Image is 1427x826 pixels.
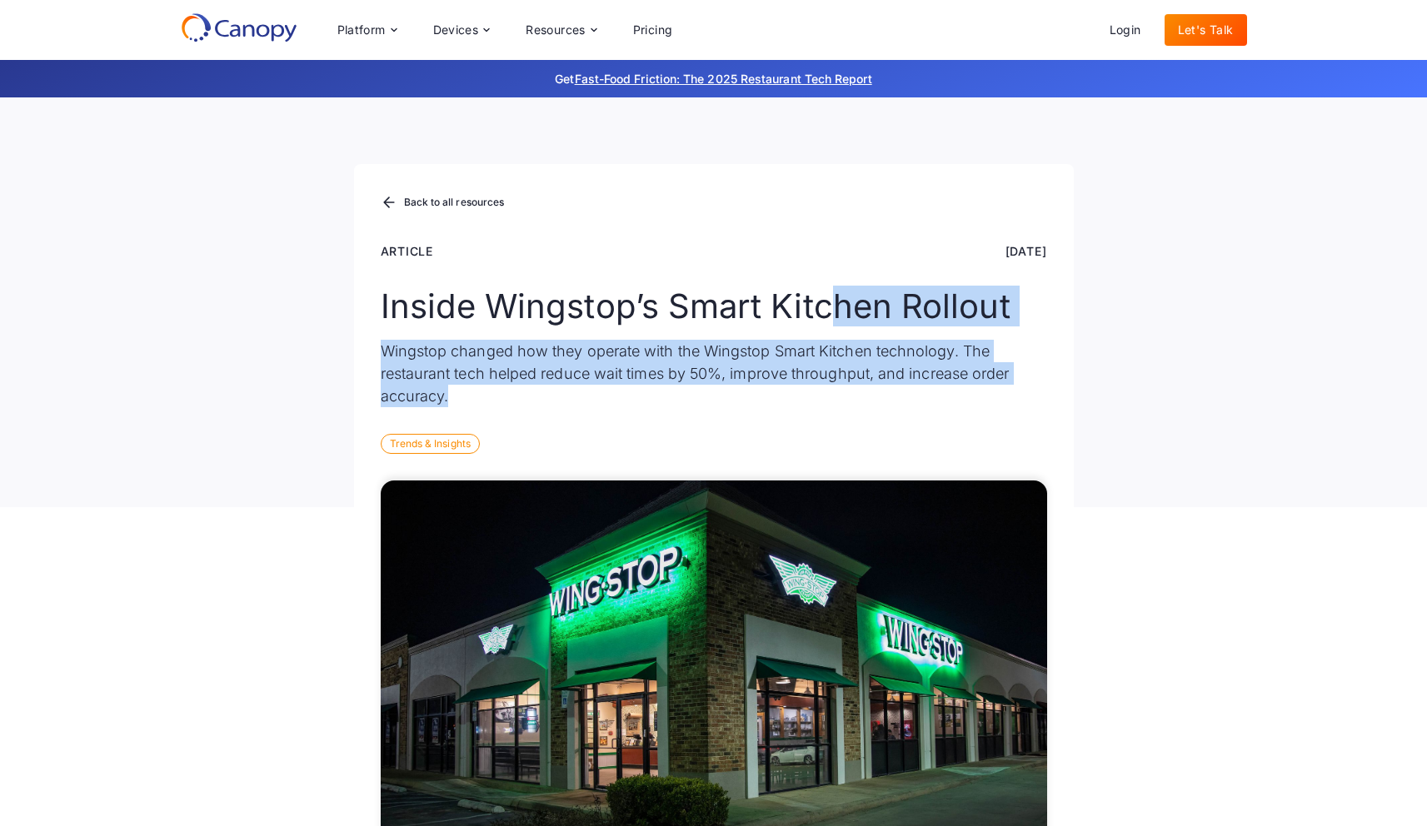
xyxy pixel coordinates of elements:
[1096,14,1155,46] a: Login
[306,70,1122,87] p: Get
[526,24,586,36] div: Resources
[381,286,1047,326] h1: Inside Wingstop’s Smart Kitchen Rollout
[1005,242,1047,260] div: [DATE]
[512,13,609,47] div: Resources
[420,13,503,47] div: Devices
[381,434,480,454] div: Trends & Insights
[404,197,505,207] div: Back to all resources
[575,72,872,86] a: Fast-Food Friction: The 2025 Restaurant Tech Report
[620,14,686,46] a: Pricing
[1165,14,1247,46] a: Let's Talk
[337,24,386,36] div: Platform
[324,13,410,47] div: Platform
[381,340,1047,407] p: Wingstop changed how they operate with the Wingstop Smart Kitchen technology. The restaurant tech...
[381,242,434,260] div: Article
[433,24,479,36] div: Devices
[381,192,505,214] a: Back to all resources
